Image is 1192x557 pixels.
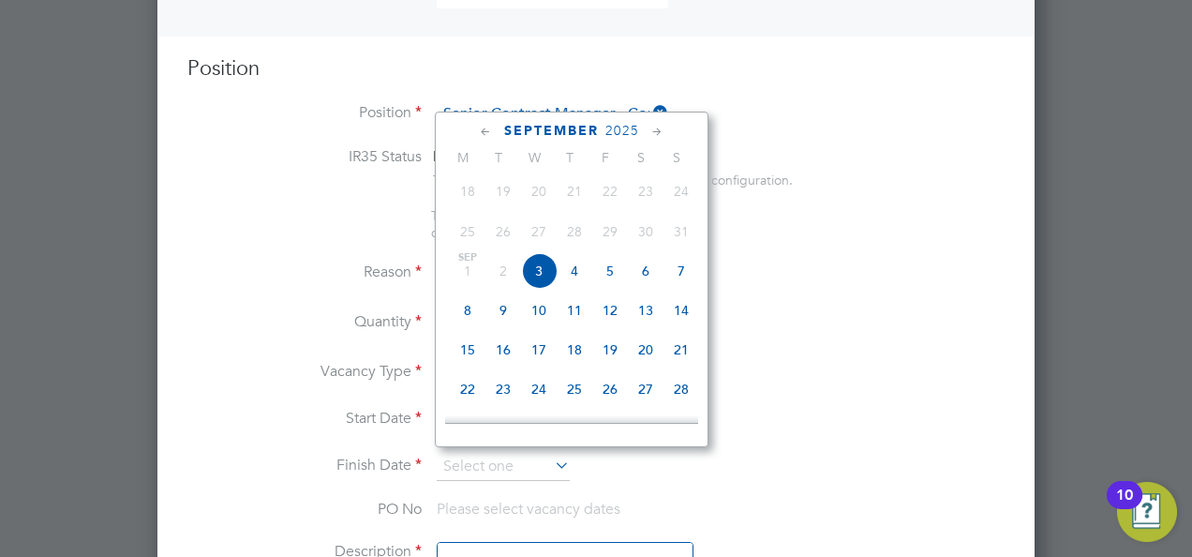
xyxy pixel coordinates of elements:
span: 6 [628,253,663,289]
span: W [516,149,552,166]
span: F [588,149,623,166]
label: Start Date [187,409,422,429]
span: 23 [628,173,663,209]
label: Vacancy Type [187,362,422,382]
span: 26 [592,371,628,407]
span: 19 [592,332,628,368]
span: 31 [663,214,699,249]
span: 19 [485,173,521,209]
span: 10 [521,293,557,328]
span: 21 [557,173,592,209]
label: Finish Date [187,456,422,475]
span: 18 [450,173,485,209]
span: 25 [557,371,592,407]
span: 27 [521,214,557,249]
span: 4 [557,253,592,289]
span: 28 [663,371,699,407]
span: 14 [663,293,699,328]
span: M [445,149,481,166]
span: 2 [485,253,521,289]
span: 3 [521,253,557,289]
label: Reason [187,263,422,282]
span: 29 [592,214,628,249]
span: T [481,149,516,166]
span: 29 [450,411,485,446]
span: S [659,149,694,166]
label: Position [187,103,422,123]
label: IR35 Status [187,147,422,167]
button: Open Resource Center, 10 new notifications [1117,482,1177,542]
span: 22 [592,173,628,209]
span: 24 [663,173,699,209]
span: Sep [450,253,485,263]
label: Quantity [187,312,422,332]
span: 12 [592,293,628,328]
span: 25 [450,214,485,249]
span: September [504,123,599,139]
span: 11 [557,293,592,328]
span: 17 [521,332,557,368]
span: 30 [485,411,521,446]
span: 15 [450,332,485,368]
span: 5 [592,253,628,289]
span: The status determination for this position can be updated after creating the vacancy [431,207,684,241]
input: Select one [437,453,570,481]
span: 13 [628,293,663,328]
span: 20 [628,332,663,368]
span: 18 [557,332,592,368]
div: This feature can be enabled under this client's configuration. [433,167,793,188]
span: 2025 [605,123,639,139]
span: 20 [521,173,557,209]
span: 26 [485,214,521,249]
span: T [552,149,588,166]
span: 23 [485,371,521,407]
input: Search for... [437,100,668,128]
span: 21 [663,332,699,368]
div: 10 [1116,495,1133,519]
span: Please select vacancy dates [437,500,620,519]
span: 7 [663,253,699,289]
span: 28 [557,214,592,249]
span: S [623,149,659,166]
span: 16 [485,332,521,368]
span: Disabled for this client. [433,147,586,166]
span: 30 [628,214,663,249]
span: 24 [521,371,557,407]
span: 8 [450,293,485,328]
label: PO No [187,500,422,519]
span: 22 [450,371,485,407]
span: 1 [450,253,485,289]
h3: Position [187,55,1005,83]
span: 9 [485,293,521,328]
span: 27 [628,371,663,407]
